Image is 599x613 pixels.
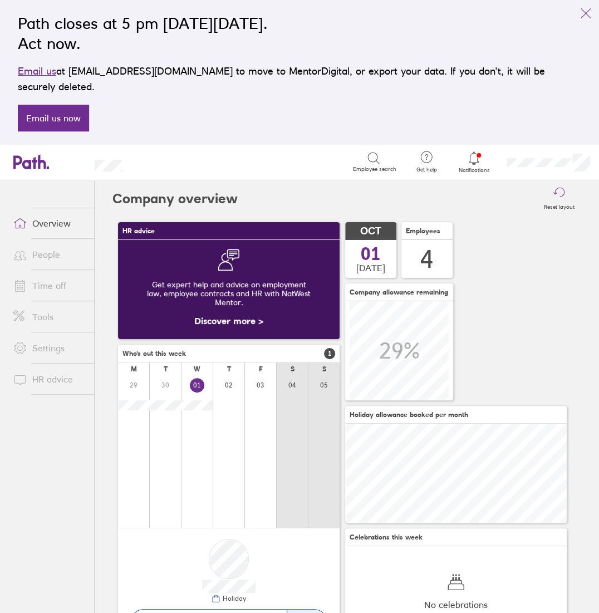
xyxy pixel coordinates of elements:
div: F [259,365,263,373]
span: [DATE] [356,263,385,273]
div: Search [152,156,180,166]
span: Celebrations this week [350,533,423,541]
span: No celebrations [424,600,488,610]
button: Reset layout [537,181,581,217]
div: T [164,365,168,373]
a: Time off [4,274,94,297]
span: Employee search [353,166,396,173]
a: Tools [4,306,94,328]
h2: Company overview [112,181,238,217]
a: Email us now [18,105,89,131]
span: OCT [360,225,381,237]
p: at [EMAIL_ADDRESS][DOMAIN_NAME] to move to MentorDigital, or export your data. If you don’t, it w... [18,63,581,95]
h2: Path closes at 5 pm [DATE][DATE]. Act now. [18,13,581,53]
label: Reset layout [537,200,581,210]
div: 4 [420,245,434,273]
span: Who's out this week [122,350,186,357]
a: Notifications [456,150,492,174]
div: T [227,365,231,373]
span: Employees [406,227,440,235]
span: 01 [361,245,381,263]
span: 1 [324,348,335,359]
div: Holiday [220,595,246,602]
a: Overview [4,212,94,234]
div: S [322,365,326,373]
a: Email us [18,65,56,77]
a: Settings [4,337,94,359]
div: Get expert help and advice on employment law, employee contracts and HR with NatWest Mentor. [127,271,331,316]
span: HR advice [122,227,155,235]
span: Holiday allowance booked per month [350,411,468,419]
div: S [291,365,294,373]
span: Get help [409,166,445,173]
a: People [4,243,94,266]
span: Company allowance remaining [350,288,448,296]
a: Discover more > [194,315,263,326]
a: HR advice [4,368,94,390]
span: Notifications [456,167,492,174]
div: M [131,365,137,373]
div: W [194,365,200,373]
